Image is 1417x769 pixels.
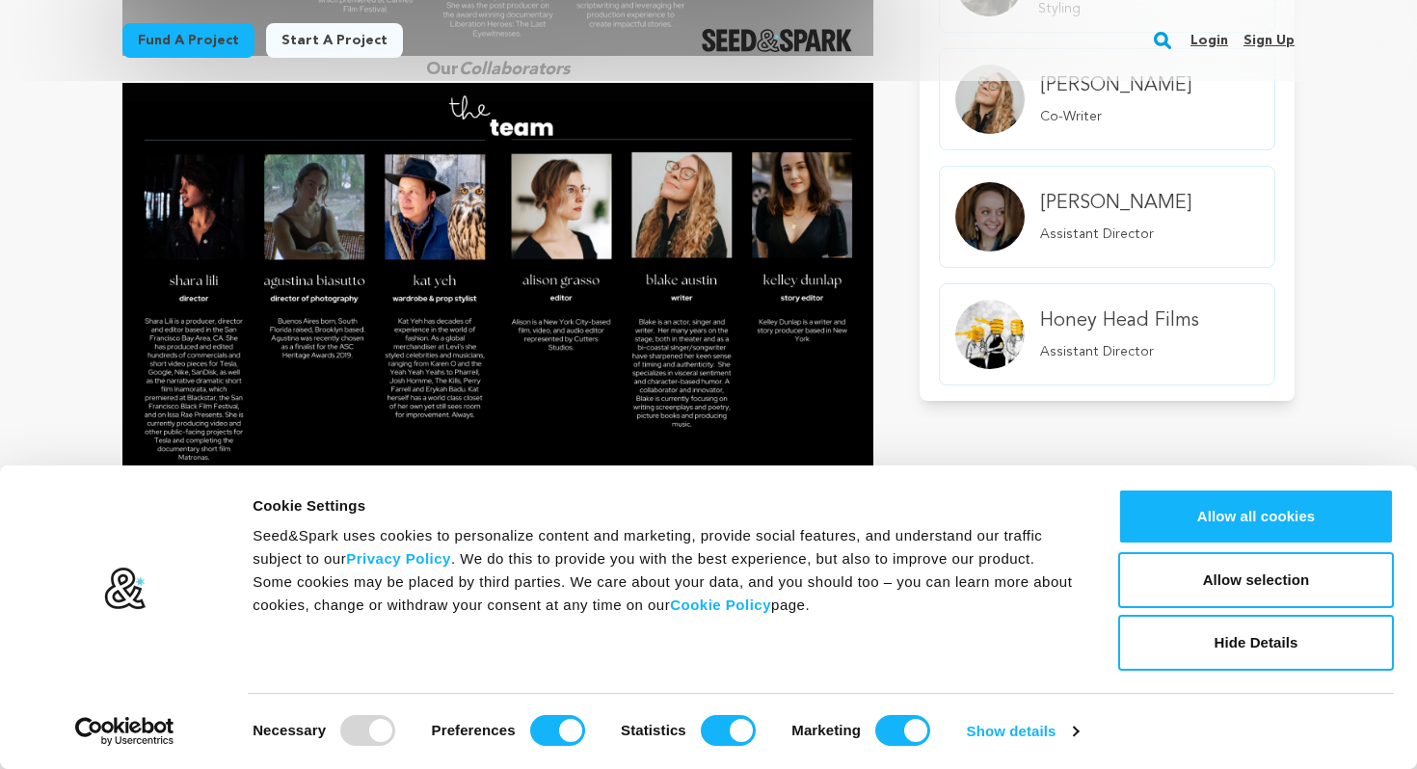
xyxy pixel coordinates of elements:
[40,717,209,746] a: Usercentrics Cookiebot - opens in a new window
[122,23,254,58] a: Fund a project
[702,29,853,52] a: Seed&Spark Homepage
[939,283,1275,385] a: member.name Profile
[1040,307,1199,334] h4: Honey Head Films
[955,65,1025,134] img: Team Image
[670,597,771,613] a: Cookie Policy
[621,722,686,738] strong: Statistics
[1118,489,1394,544] button: Allow all cookies
[103,567,147,611] img: logo
[955,182,1025,252] img: Team Image
[1040,342,1199,361] p: Assistant Director
[253,494,1075,517] div: Cookie Settings
[1040,190,1191,217] h4: [PERSON_NAME]
[967,717,1079,746] a: Show details
[253,524,1075,617] div: Seed&Spark uses cookies to personalize content and marketing, provide social features, and unders...
[939,166,1275,268] a: member.name Profile
[939,48,1275,150] a: member.name Profile
[266,23,403,58] a: Start a project
[253,722,326,738] strong: Necessary
[1040,107,1191,126] p: Co-Writer
[1118,552,1394,608] button: Allow selection
[702,29,853,52] img: Seed&Spark Logo Dark Mode
[955,300,1025,369] img: Team Image
[122,83,873,505] img: 1654722632-the.png
[1243,25,1295,56] a: Sign up
[346,550,451,567] a: Privacy Policy
[1040,72,1191,99] h4: [PERSON_NAME]
[1118,615,1394,671] button: Hide Details
[432,722,516,738] strong: Preferences
[1040,225,1191,244] p: Assistant Director
[791,722,861,738] strong: Marketing
[1190,25,1228,56] a: Login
